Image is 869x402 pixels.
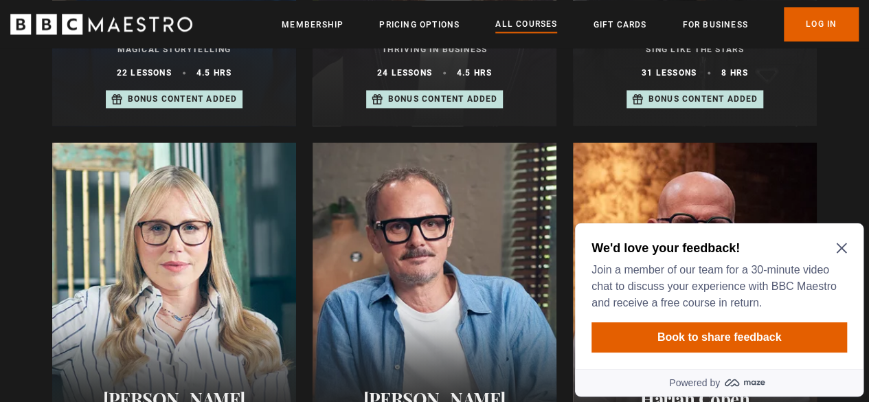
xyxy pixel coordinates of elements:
a: Gift Cards [593,18,646,32]
a: All Courses [495,17,557,32]
a: For business [682,18,747,32]
a: Pricing Options [379,18,460,32]
p: Bonus content added [388,93,498,105]
p: Bonus content added [648,93,758,105]
p: Sing Like the Stars [589,43,800,56]
p: Magical Storytelling [69,43,280,56]
p: 8 hrs [721,67,748,79]
a: Powered by maze [5,151,294,179]
p: Bonus content added [128,93,238,105]
svg: BBC Maestro [10,14,192,34]
button: Book to share feedback [22,104,278,135]
nav: Primary [282,7,859,41]
a: Membership [282,18,343,32]
p: Join a member of our team for a 30-minute video chat to discuss your experience with BBC Maestro ... [22,44,272,93]
h2: We'd love your feedback! [22,22,272,38]
p: 4.5 hrs [457,67,492,79]
p: 22 lessons [117,67,172,79]
p: 4.5 hrs [196,67,232,79]
p: 31 lessons [642,67,697,79]
p: Thriving in Business [329,43,540,56]
a: Log In [784,7,859,41]
button: Close Maze Prompt [267,25,278,36]
p: 24 lessons [377,67,432,79]
div: Optional study invitation [5,5,294,179]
